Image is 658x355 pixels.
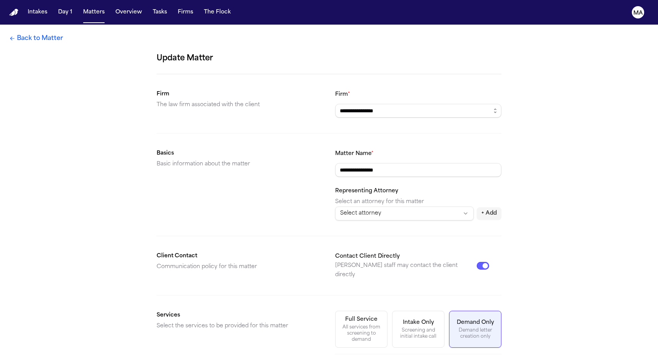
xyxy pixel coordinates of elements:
[9,9,18,16] a: Home
[397,327,439,340] div: Screening and initial intake call
[335,197,501,207] p: Select an attorney for this matter
[335,92,350,97] label: Firm
[157,311,323,320] h2: Services
[157,149,323,158] h2: Basics
[9,9,18,16] img: Finch Logo
[157,252,323,261] h2: Client Contact
[335,253,400,259] label: Contact Client Directly
[335,311,387,348] button: Full ServiceAll services from screening to demand
[345,316,377,323] div: Full Service
[112,5,145,19] button: Overview
[9,34,63,43] a: Back to Matter
[175,5,196,19] button: Firms
[335,151,374,157] label: Matter Name
[457,319,494,327] div: Demand Only
[335,188,398,194] label: Representing Attorney
[157,90,323,99] h2: Firm
[477,207,501,220] button: + Add
[454,327,496,340] div: Demand letter creation only
[157,262,323,272] p: Communication policy for this matter
[157,322,323,331] p: Select the services to be provided for this matter
[335,207,474,220] button: Select attorney
[55,5,75,19] button: Day 1
[157,52,501,65] h1: Update Matter
[340,324,382,343] div: All services from screening to demand
[392,311,444,348] button: Intake OnlyScreening and initial intake call
[449,311,501,348] button: Demand OnlyDemand letter creation only
[80,5,108,19] button: Matters
[403,319,434,327] div: Intake Only
[335,104,501,118] input: Select a firm
[201,5,234,19] button: The Flock
[335,261,477,280] p: [PERSON_NAME] staff may contact the client directly
[157,100,323,110] p: The law firm associated with the client
[157,160,323,169] p: Basic information about the matter
[150,5,170,19] button: Tasks
[25,5,50,19] button: Intakes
